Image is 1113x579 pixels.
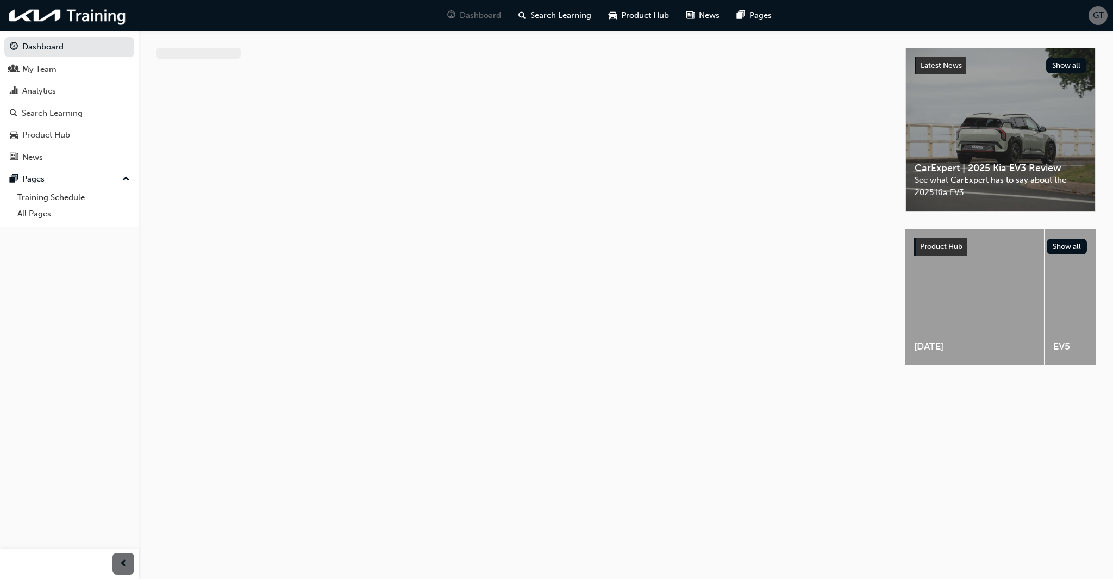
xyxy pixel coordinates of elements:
[749,9,772,22] span: Pages
[4,35,134,169] button: DashboardMy TeamAnalyticsSearch LearningProduct HubNews
[439,4,510,27] a: guage-iconDashboard
[915,57,1086,74] a: Latest NewsShow all
[4,37,134,57] a: Dashboard
[699,9,720,22] span: News
[621,9,669,22] span: Product Hub
[10,130,18,140] span: car-icon
[920,242,962,251] span: Product Hub
[686,9,695,22] span: news-icon
[1046,58,1087,73] button: Show all
[22,63,57,76] div: My Team
[1047,239,1087,254] button: Show all
[10,42,18,52] span: guage-icon
[518,9,526,22] span: search-icon
[447,9,455,22] span: guage-icon
[609,9,617,22] span: car-icon
[905,48,1096,212] a: Latest NewsShow allCarExpert | 2025 Kia EV3 ReviewSee what CarExpert has to say about the 2025 Ki...
[10,153,18,163] span: news-icon
[737,9,745,22] span: pages-icon
[921,61,962,70] span: Latest News
[678,4,728,27] a: news-iconNews
[914,340,1035,353] span: [DATE]
[4,169,134,189] button: Pages
[4,125,134,145] a: Product Hub
[905,229,1044,365] a: [DATE]
[5,4,130,27] img: kia-training
[22,173,45,185] div: Pages
[10,109,17,119] span: search-icon
[13,206,134,222] a: All Pages
[4,81,134,101] a: Analytics
[530,9,591,22] span: Search Learning
[22,107,83,120] div: Search Learning
[4,59,134,79] a: My Team
[728,4,780,27] a: pages-iconPages
[122,172,130,186] span: up-icon
[10,175,18,184] span: pages-icon
[510,4,600,27] a: search-iconSearch Learning
[600,4,678,27] a: car-iconProduct Hub
[4,147,134,167] a: News
[22,151,43,164] div: News
[460,9,501,22] span: Dashboard
[915,162,1086,175] span: CarExpert | 2025 Kia EV3 Review
[13,189,134,206] a: Training Schedule
[4,103,134,123] a: Search Learning
[914,238,1087,256] a: Product HubShow all
[22,129,70,141] div: Product Hub
[22,85,56,97] div: Analytics
[10,65,18,74] span: people-icon
[120,557,128,571] span: prev-icon
[1093,9,1104,22] span: GT
[915,174,1086,198] span: See what CarExpert has to say about the 2025 Kia EV3.
[10,86,18,96] span: chart-icon
[1089,6,1108,25] button: GT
